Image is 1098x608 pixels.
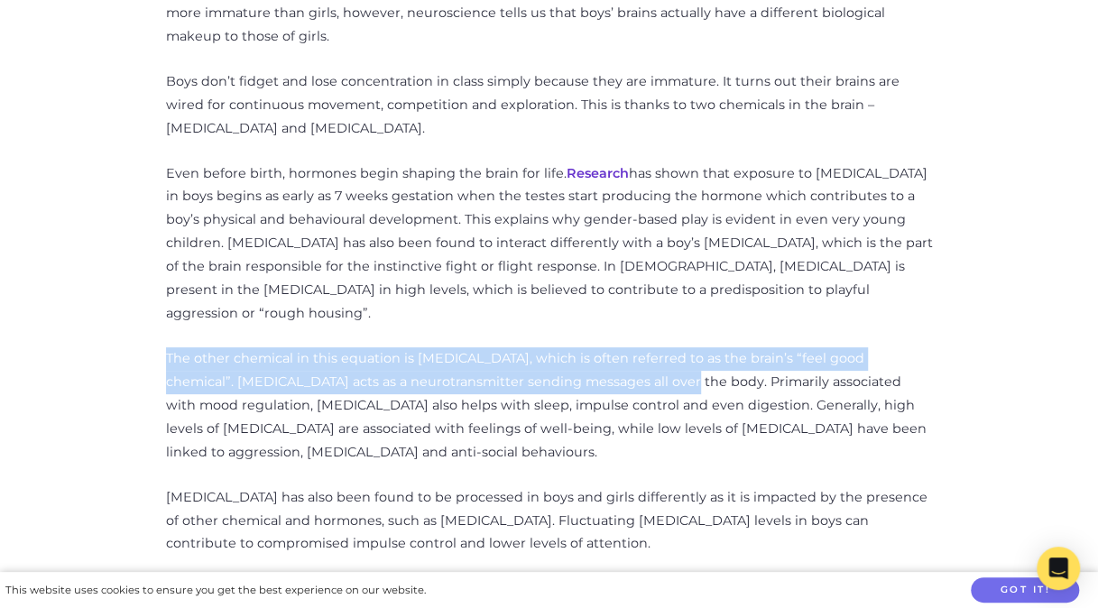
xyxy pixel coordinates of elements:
button: Got it! [971,577,1079,603]
div: This website uses cookies to ensure you get the best experience on our website. [5,581,426,600]
p: Even before birth, hormones begin shaping the brain for life. has shown that exposure to [MEDICAL... [166,162,933,326]
p: Boys don’t fidget and lose concentration in class simply because they are immature. It turns out ... [166,70,933,141]
a: Research [567,165,629,181]
div: Open Intercom Messenger [1037,547,1080,590]
p: [MEDICAL_DATA] has also been found to be processed in boys and girls differently as it is impacte... [166,486,933,557]
p: The other chemical in this equation is [MEDICAL_DATA], which is often referred to as the brain’s ... [166,347,933,465]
